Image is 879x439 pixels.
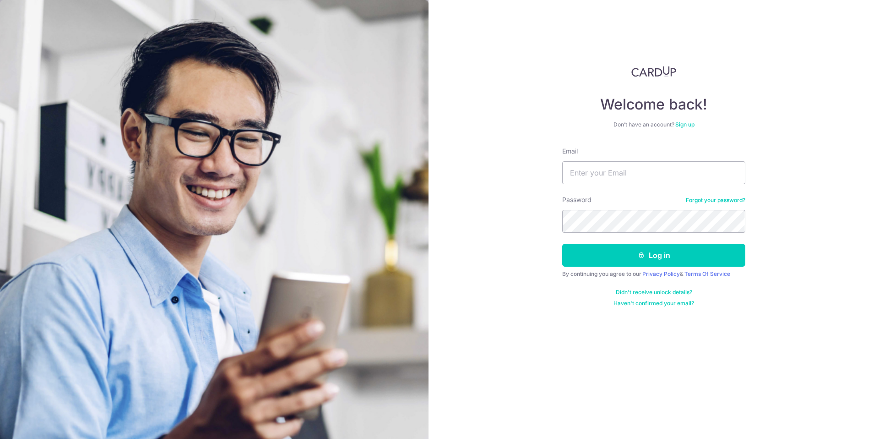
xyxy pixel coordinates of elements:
a: Didn't receive unlock details? [616,289,692,296]
button: Log in [562,244,745,267]
input: Enter your Email [562,161,745,184]
div: Don’t have an account? [562,121,745,128]
label: Email [562,147,578,156]
img: CardUp Logo [631,66,676,77]
a: Sign up [675,121,695,128]
div: By continuing you agree to our & [562,270,745,278]
a: Haven't confirmed your email? [613,300,694,307]
h4: Welcome back! [562,95,745,114]
label: Password [562,195,591,204]
a: Privacy Policy [642,270,680,277]
a: Forgot your password? [686,197,745,204]
a: Terms Of Service [684,270,730,277]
